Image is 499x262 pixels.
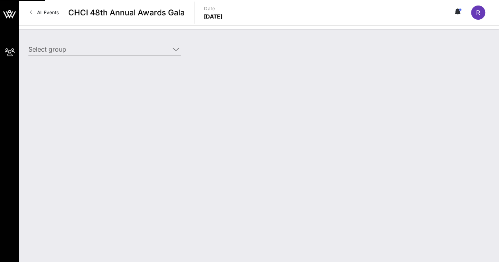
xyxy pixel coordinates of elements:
[37,9,59,15] span: All Events
[204,5,223,13] p: Date
[25,6,64,19] a: All Events
[476,9,480,17] span: R
[204,13,223,20] p: [DATE]
[68,7,185,19] span: CHCI 48th Annual Awards Gala
[471,6,485,20] div: R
